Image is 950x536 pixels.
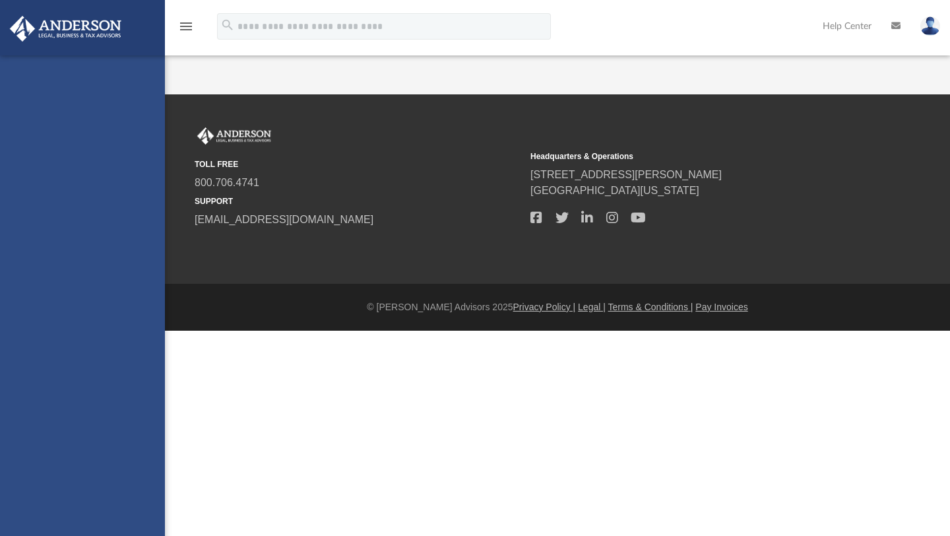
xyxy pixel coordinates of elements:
[195,127,274,145] img: Anderson Advisors Platinum Portal
[608,302,693,312] a: Terms & Conditions |
[530,151,857,162] small: Headquarters & Operations
[530,185,699,196] a: [GEOGRAPHIC_DATA][US_STATE]
[220,18,235,32] i: search
[530,169,722,180] a: [STREET_ADDRESS][PERSON_NAME]
[513,302,576,312] a: Privacy Policy |
[195,195,521,207] small: SUPPORT
[920,17,940,36] img: User Pic
[695,302,747,312] a: Pay Invoices
[178,18,194,34] i: menu
[195,214,373,225] a: [EMAIL_ADDRESS][DOMAIN_NAME]
[165,300,950,314] div: © [PERSON_NAME] Advisors 2025
[578,302,606,312] a: Legal |
[178,25,194,34] a: menu
[6,16,125,42] img: Anderson Advisors Platinum Portal
[195,177,259,188] a: 800.706.4741
[195,158,521,170] small: TOLL FREE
